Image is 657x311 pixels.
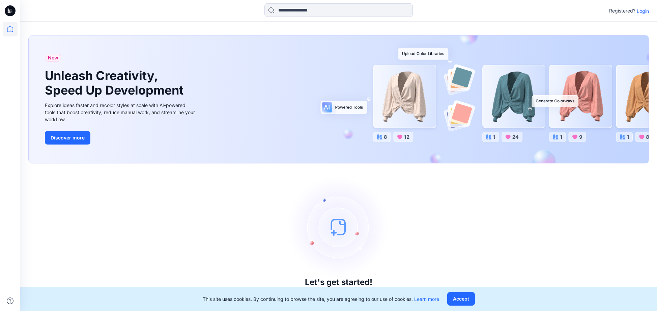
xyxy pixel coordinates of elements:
a: Learn more [414,296,439,302]
div: Explore ideas faster and recolor styles at scale with AI-powered tools that boost creativity, red... [45,102,197,123]
p: Registered? [609,7,635,15]
p: Login [637,7,649,15]
button: Discover more [45,131,90,145]
p: This site uses cookies. By continuing to browse the site, you are agreeing to our use of cookies. [203,295,439,303]
h3: Let's get started! [305,278,372,287]
span: New [48,54,58,62]
img: empty-state-image.svg [288,176,389,278]
a: Discover more [45,131,197,145]
button: Accept [447,292,475,306]
h1: Unleash Creativity, Speed Up Development [45,69,187,98]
